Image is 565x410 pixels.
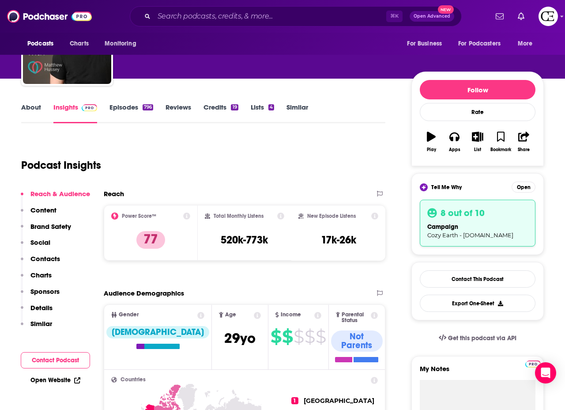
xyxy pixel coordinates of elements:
[30,254,60,263] p: Contacts
[21,206,56,222] button: Content
[401,35,453,52] button: open menu
[30,206,56,214] p: Content
[136,231,165,249] p: 77
[21,287,60,304] button: Sponsors
[514,9,528,24] a: Show notifications dropdown
[449,147,460,152] div: Apps
[452,35,513,52] button: open menu
[512,182,535,193] button: Open
[420,270,535,288] a: Contact This Podcast
[64,35,94,52] a: Charts
[21,304,53,320] button: Details
[539,7,558,26] button: Show profile menu
[122,213,156,219] h2: Power Score™
[420,364,535,380] label: My Notes
[492,9,507,24] a: Show notifications dropdown
[535,362,556,383] div: Open Intercom Messenger
[30,190,90,198] p: Reach & Audience
[294,330,304,344] span: $
[21,190,90,206] button: Reach & Audience
[98,35,147,52] button: open menu
[70,38,89,50] span: Charts
[282,330,293,344] span: $
[21,238,50,254] button: Social
[304,397,374,405] span: [GEOGRAPHIC_DATA]
[427,147,436,152] div: Play
[104,289,184,297] h2: Audience Demographics
[224,330,256,347] span: 29 yo
[518,147,530,152] div: Share
[27,38,53,50] span: Podcasts
[458,38,501,50] span: For Podcasters
[518,38,533,50] span: More
[305,330,315,344] span: $
[474,147,481,152] div: List
[21,159,101,172] h1: Podcast Insights
[21,352,90,368] button: Contact Podcast
[466,126,489,158] button: List
[106,326,209,338] div: [DEMOGRAPHIC_DATA]
[286,103,308,123] a: Similar
[119,312,139,318] span: Gender
[525,361,541,368] img: Podchaser Pro
[489,126,512,158] button: Bookmark
[130,6,462,27] div: Search podcasts, credits, & more...
[30,376,80,384] a: Open Website
[82,104,97,111] img: Podchaser Pro
[231,104,238,110] div: 19
[414,14,450,19] span: Open Advanced
[21,222,71,239] button: Brand Safety
[154,9,386,23] input: Search podcasts, credits, & more...
[525,359,541,368] a: Pro website
[109,103,153,123] a: Episodes796
[214,213,264,219] h2: Total Monthly Listens
[21,103,41,123] a: About
[30,319,52,328] p: Similar
[30,271,52,279] p: Charts
[30,222,71,231] p: Brand Safety
[307,213,356,219] h2: New Episode Listens
[420,126,443,158] button: Play
[21,271,52,287] button: Charts
[342,312,369,323] span: Parental Status
[225,312,236,318] span: Age
[30,238,50,247] p: Social
[21,254,60,271] button: Contacts
[30,287,60,296] p: Sponsors
[443,126,466,158] button: Apps
[407,38,442,50] span: For Business
[420,295,535,312] button: Export One-Sheet
[420,103,535,121] div: Rate
[512,126,535,158] button: Share
[203,103,238,123] a: Credits19
[53,103,97,123] a: InsightsPodchaser Pro
[490,147,511,152] div: Bookmark
[410,11,454,22] button: Open AdvancedNew
[271,330,281,344] span: $
[438,5,454,14] span: New
[105,38,136,50] span: Monitoring
[427,232,513,239] span: Cozy Earth - [DOMAIN_NAME]
[321,233,356,247] h3: 17k-26k
[291,397,298,404] span: 1
[432,327,524,349] a: Get this podcast via API
[7,8,92,25] img: Podchaser - Follow, Share and Rate Podcasts
[448,334,516,342] span: Get this podcast via API
[143,104,153,110] div: 796
[539,7,558,26] img: User Profile
[268,104,274,110] div: 4
[251,103,274,123] a: Lists4
[281,312,301,318] span: Income
[420,80,535,99] button: Follow
[539,7,558,26] span: Logged in as cozyearthaudio
[21,35,65,52] button: open menu
[421,185,426,190] img: tell me why sparkle
[386,11,403,22] span: ⌘ K
[427,223,458,231] span: campaign
[441,207,485,219] h3: 8 out of 10
[21,319,52,336] button: Similar
[331,330,383,352] div: Not Parents
[431,184,462,191] span: Tell Me Why
[166,103,191,123] a: Reviews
